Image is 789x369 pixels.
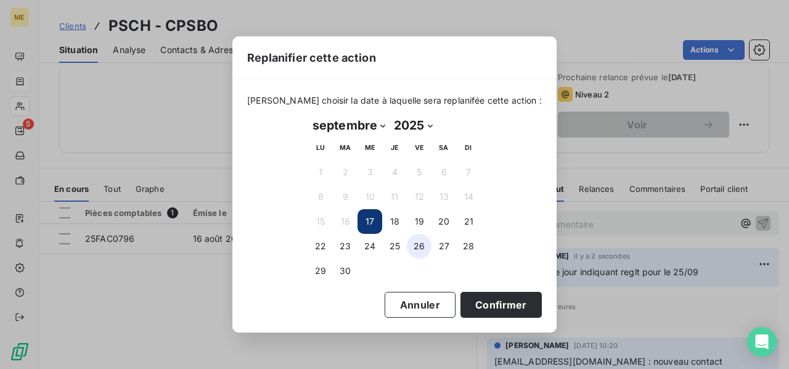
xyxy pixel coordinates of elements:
[382,234,407,259] button: 25
[456,234,481,259] button: 28
[308,160,333,184] button: 1
[308,135,333,160] th: lundi
[308,259,333,283] button: 29
[431,160,456,184] button: 6
[407,160,431,184] button: 5
[431,135,456,160] th: samedi
[333,184,358,209] button: 9
[333,160,358,184] button: 2
[456,160,481,184] button: 7
[456,209,481,234] button: 21
[247,49,376,66] span: Replanifier cette action
[407,184,431,209] button: 12
[358,184,382,209] button: 10
[456,135,481,160] th: dimanche
[382,209,407,234] button: 18
[431,184,456,209] button: 13
[407,209,431,234] button: 19
[385,292,456,318] button: Annuler
[460,292,542,318] button: Confirmer
[407,234,431,259] button: 26
[747,327,777,357] div: Open Intercom Messenger
[333,209,358,234] button: 16
[358,160,382,184] button: 3
[431,209,456,234] button: 20
[333,259,358,283] button: 30
[308,234,333,259] button: 22
[358,234,382,259] button: 24
[333,135,358,160] th: mardi
[382,135,407,160] th: jeudi
[382,160,407,184] button: 4
[308,209,333,234] button: 15
[247,94,542,107] span: [PERSON_NAME] choisir la date à laquelle sera replanifée cette action :
[333,234,358,259] button: 23
[456,184,481,209] button: 14
[382,184,407,209] button: 11
[407,135,431,160] th: vendredi
[358,209,382,234] button: 17
[308,184,333,209] button: 8
[358,135,382,160] th: mercredi
[431,234,456,259] button: 27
